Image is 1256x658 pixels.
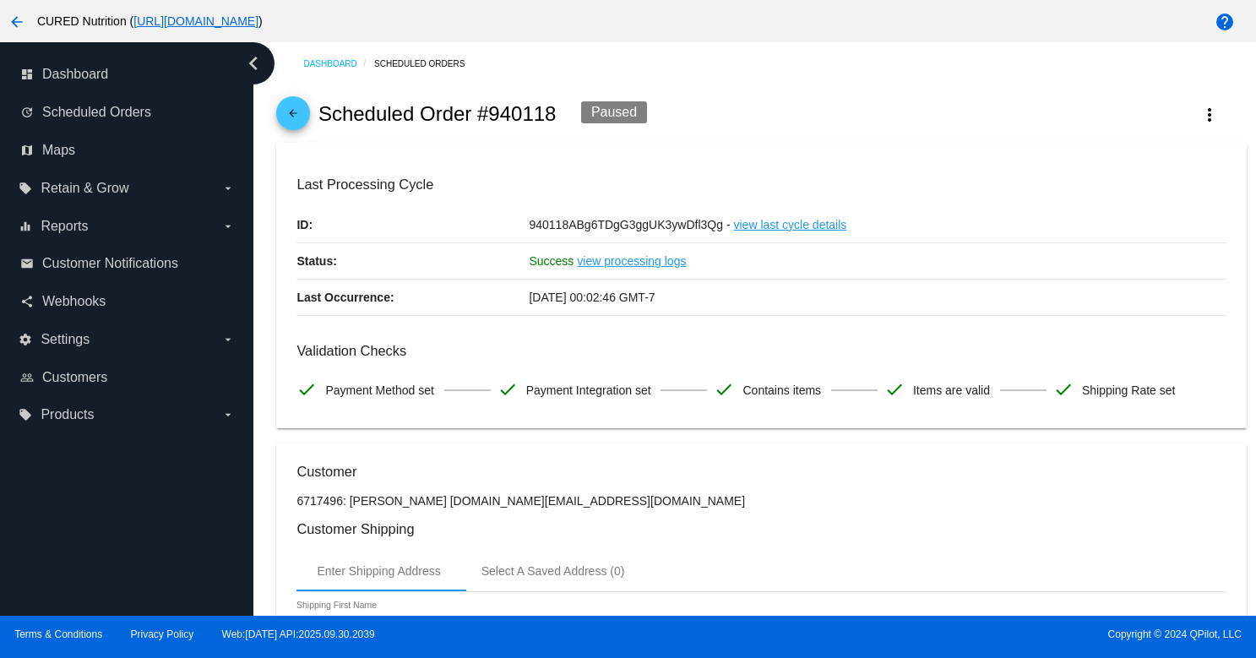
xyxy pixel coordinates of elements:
i: settings [19,333,32,346]
h3: Validation Checks [296,343,1226,359]
a: Dashboard [303,51,374,77]
mat-icon: check [1053,379,1074,400]
a: [URL][DOMAIN_NAME] [133,14,258,28]
mat-icon: arrow_back [283,107,303,128]
p: Last Occurrence: [296,280,529,315]
i: arrow_drop_down [221,220,235,233]
span: Customers [42,370,107,385]
span: [DATE] 00:02:46 GMT-7 [529,291,655,304]
i: share [20,295,34,308]
span: Webhooks [42,294,106,309]
span: Items are valid [913,373,990,408]
i: local_offer [19,408,32,421]
a: view processing logs [577,243,686,279]
h3: Customer [296,464,1226,480]
span: Contains items [742,373,821,408]
span: Shipping Rate set [1082,373,1176,408]
a: view last cycle details [733,207,846,242]
i: dashboard [20,68,34,81]
h2: Scheduled Order #940118 [318,102,557,126]
span: Retain & Grow [41,181,128,196]
a: update Scheduled Orders [20,99,235,126]
span: CURED Nutrition ( ) [37,14,263,28]
span: Copyright © 2024 QPilot, LLC [643,628,1242,640]
i: chevron_left [240,50,267,77]
i: arrow_drop_down [221,182,235,195]
p: Status: [296,243,529,279]
i: people_outline [20,371,34,384]
a: email Customer Notifications [20,250,235,277]
a: map Maps [20,137,235,164]
div: Select A Saved Address (0) [481,564,625,578]
i: local_offer [19,182,32,195]
span: Settings [41,332,90,347]
span: Success [529,254,574,268]
mat-icon: arrow_back [7,12,27,32]
h3: Last Processing Cycle [296,177,1226,193]
span: Payment Method set [325,373,433,408]
span: Scheduled Orders [42,105,151,120]
span: Dashboard [42,67,108,82]
span: 940118ABg6TDgG3ggUK3ywDfl3Qg - [529,218,730,231]
mat-icon: more_vert [1199,105,1220,125]
mat-icon: help [1215,12,1235,32]
mat-icon: check [296,379,317,400]
a: Terms & Conditions [14,628,102,640]
h3: Customer Shipping [296,521,1226,537]
i: arrow_drop_down [221,333,235,346]
p: 6717496: [PERSON_NAME] [DOMAIN_NAME][EMAIL_ADDRESS][DOMAIN_NAME] [296,494,1226,508]
a: dashboard Dashboard [20,61,235,88]
span: Products [41,407,94,422]
mat-icon: check [884,379,905,400]
a: share Webhooks [20,288,235,315]
div: Enter Shipping Address [317,564,440,578]
a: Web:[DATE] API:2025.09.30.2039 [222,628,375,640]
i: email [20,257,34,270]
a: people_outline Customers [20,364,235,391]
span: Maps [42,143,75,158]
mat-icon: check [498,379,518,400]
p: ID: [296,207,529,242]
span: Reports [41,219,88,234]
a: Privacy Policy [131,628,194,640]
i: map [20,144,34,157]
i: equalizer [19,220,32,233]
span: Customer Notifications [42,256,178,271]
i: update [20,106,34,119]
mat-icon: check [714,379,734,400]
a: Scheduled Orders [374,51,480,77]
div: Paused [581,101,647,123]
i: arrow_drop_down [221,408,235,421]
input: Shipping First Name [296,616,449,629]
span: Payment Integration set [526,373,651,408]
